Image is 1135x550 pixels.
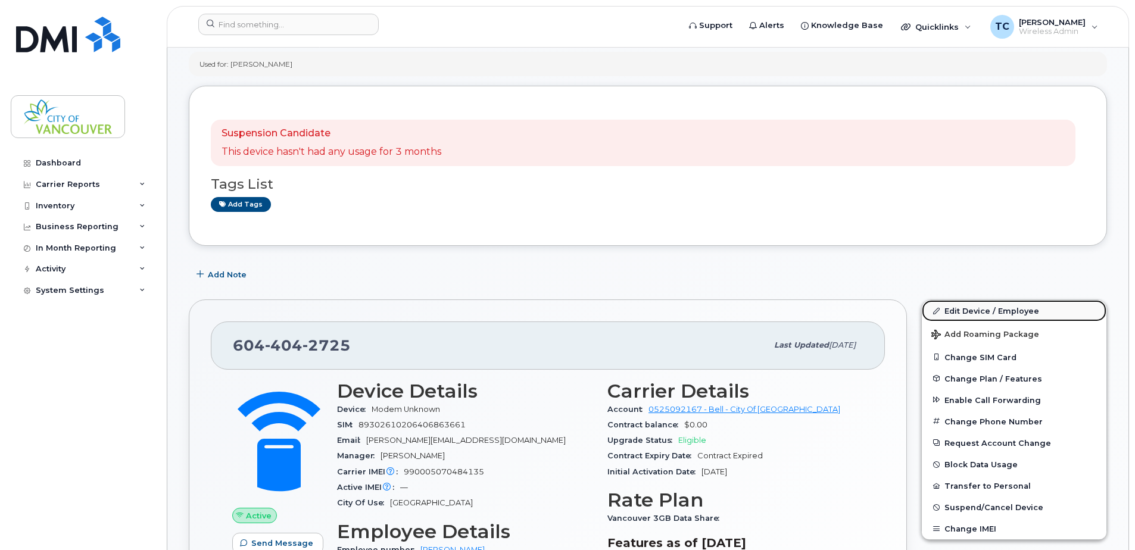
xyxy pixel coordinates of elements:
[303,336,351,354] span: 2725
[372,405,440,414] span: Modem Unknown
[607,467,701,476] span: Initial Activation Date
[1019,27,1086,36] span: Wireless Admin
[922,389,1106,411] button: Enable Call Forwarding
[995,20,1009,34] span: TC
[222,127,441,140] p: Suspension Candidate
[699,20,732,32] span: Support
[793,14,891,37] a: Knowledge Base
[774,340,829,349] span: Last updated
[265,336,303,354] span: 404
[198,14,379,35] input: Find something...
[944,395,1041,404] span: Enable Call Forwarding
[944,503,1043,512] span: Suspend/Cancel Device
[222,145,441,159] p: This device hasn't had any usage for 3 months
[922,321,1106,346] button: Add Roaming Package
[211,177,1085,192] h3: Tags List
[358,420,466,429] span: 89302610206406863661
[922,496,1106,518] button: Suspend/Cancel Device
[607,405,648,414] span: Account
[607,436,678,445] span: Upgrade Status
[922,346,1106,368] button: Change SIM Card
[607,536,863,550] h3: Features as of [DATE]
[893,15,980,39] div: Quicklinks
[922,454,1106,475] button: Block Data Usage
[337,498,390,507] span: City Of Use
[944,374,1042,383] span: Change Plan / Features
[337,451,381,460] span: Manager
[678,436,706,445] span: Eligible
[607,380,863,402] h3: Carrier Details
[922,300,1106,321] a: Edit Device / Employee
[337,521,593,542] h3: Employee Details
[189,264,257,285] button: Add Note
[811,20,883,32] span: Knowledge Base
[337,380,593,402] h3: Device Details
[211,197,271,212] a: Add tags
[741,14,793,37] a: Alerts
[208,269,247,280] span: Add Note
[922,368,1106,389] button: Change Plan / Features
[246,510,272,521] span: Active
[233,336,351,354] span: 604
[697,451,763,460] span: Contract Expired
[366,436,566,445] span: [PERSON_NAME][EMAIL_ADDRESS][DOMAIN_NAME]
[337,436,366,445] span: Email
[337,405,372,414] span: Device
[607,420,684,429] span: Contract balance
[915,22,959,32] span: Quicklinks
[701,467,727,476] span: [DATE]
[922,432,1106,454] button: Request Account Change
[931,330,1039,341] span: Add Roaming Package
[199,59,292,69] div: Used for: [PERSON_NAME]
[607,514,725,523] span: Vancouver 3GB Data Share
[390,498,473,507] span: [GEOGRAPHIC_DATA]
[404,467,484,476] span: 990005070484135
[607,451,697,460] span: Contract Expiry Date
[251,537,313,549] span: Send Message
[648,405,840,414] a: 0525092167 - Bell - City Of [GEOGRAPHIC_DATA]
[337,483,400,492] span: Active IMEI
[759,20,784,32] span: Alerts
[400,483,408,492] span: —
[829,340,856,349] span: [DATE]
[1019,17,1086,27] span: [PERSON_NAME]
[922,475,1106,496] button: Transfer to Personal
[982,15,1106,39] div: Tina Chen
[681,14,741,37] a: Support
[922,411,1106,432] button: Change Phone Number
[607,489,863,511] h3: Rate Plan
[922,518,1106,539] button: Change IMEI
[337,467,404,476] span: Carrier IMEI
[337,420,358,429] span: SIM
[381,451,445,460] span: [PERSON_NAME]
[684,420,707,429] span: $0.00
